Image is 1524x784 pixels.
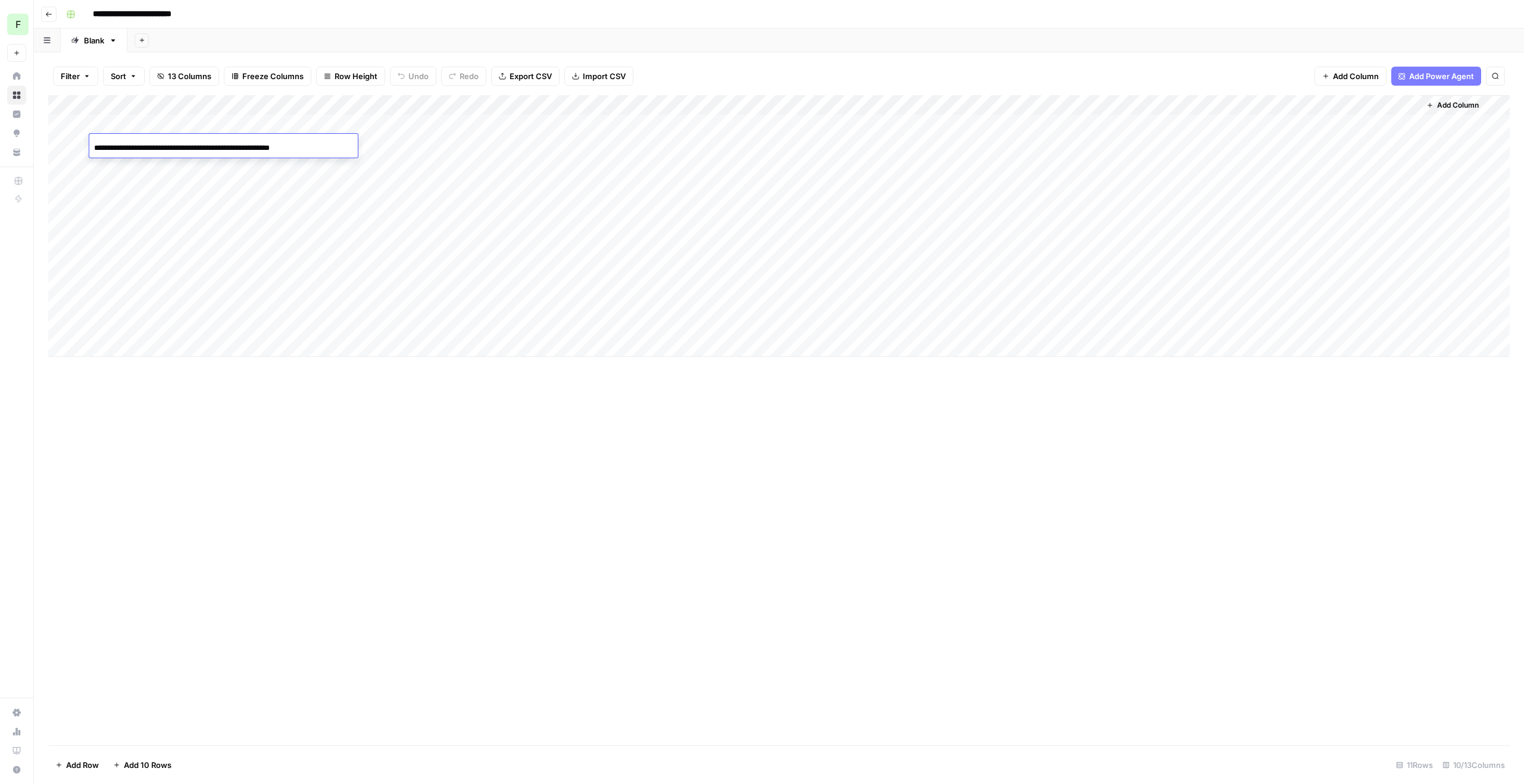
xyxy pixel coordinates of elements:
span: F [15,17,21,32]
span: Redo [460,70,479,82]
button: Add Power Agent [1391,67,1481,86]
span: Undo [408,70,429,82]
button: Filter [53,67,98,86]
span: Sort [111,70,126,82]
span: Add Column [1437,100,1479,111]
button: Export CSV [491,67,560,86]
a: Settings [7,703,26,722]
div: Blank [84,35,104,46]
span: Import CSV [583,70,626,82]
div: 11 Rows [1391,755,1438,774]
span: Add Power Agent [1409,70,1474,82]
button: 13 Columns [149,67,219,86]
span: Freeze Columns [242,70,304,82]
button: Row Height [316,67,385,86]
button: Import CSV [564,67,633,86]
span: Add 10 Rows [124,759,171,771]
button: Add Column [1314,67,1386,86]
button: Add 10 Rows [106,755,179,774]
button: Add Row [48,755,106,774]
a: Insights [7,105,26,124]
span: Add Row [66,759,99,771]
span: Filter [61,70,80,82]
button: Redo [441,67,486,86]
button: Undo [390,67,436,86]
button: Workspace: FREENOW [7,10,26,39]
button: Sort [103,67,145,86]
span: Add Column [1333,70,1379,82]
a: Learning Hub [7,741,26,760]
a: Home [7,67,26,86]
span: Row Height [335,70,377,82]
a: Your Data [7,143,26,162]
a: Usage [7,722,26,741]
a: Opportunities [7,124,26,143]
a: Browse [7,86,26,105]
span: 13 Columns [168,70,211,82]
a: Blank [61,29,127,52]
button: Help + Support [7,760,26,779]
button: Add Column [1422,98,1484,113]
span: Export CSV [510,70,552,82]
div: 10/13 Columns [1438,755,1510,774]
button: Freeze Columns [224,67,311,86]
